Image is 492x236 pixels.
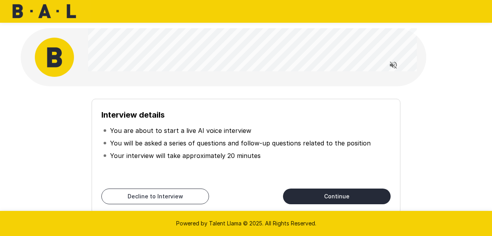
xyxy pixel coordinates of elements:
[101,110,165,120] b: Interview details
[386,57,401,73] button: Read questions aloud
[110,138,371,148] p: You will be asked a series of questions and follow-up questions related to the position
[110,126,251,135] p: You are about to start a live AI voice interview
[35,38,74,77] img: bal_avatar.png
[110,151,261,160] p: Your interview will take approximately 20 minutes
[101,189,209,204] button: Decline to Interview
[283,189,391,204] button: Continue
[9,220,483,227] p: Powered by Talent Llama © 2025. All Rights Reserved.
